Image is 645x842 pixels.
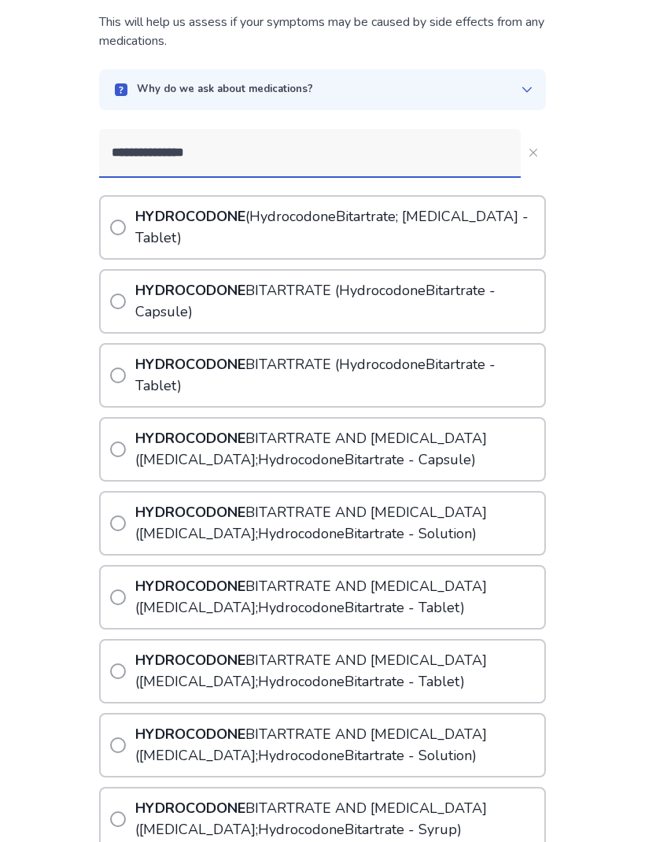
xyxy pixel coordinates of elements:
[137,82,313,98] p: Why do we ask about medications?
[135,503,245,522] b: HYDROCODONE
[99,129,521,176] input: Close
[132,493,544,554] p: BITARTRATE AND [MEDICAL_DATA] ([MEDICAL_DATA]; Hydrocodone Bitartrate - Solution)
[135,355,245,374] b: HYDROCODONE
[135,651,245,670] b: HYDROCODONE
[132,419,544,480] p: BITARTRATE AND [MEDICAL_DATA] ([MEDICAL_DATA]; Hydrocodone Bitartrate - Capsule)
[135,429,245,448] b: HYDROCODONE
[132,715,544,776] p: BITARTRATE AND [MEDICAL_DATA] ([MEDICAL_DATA]; Hydrocodone Bitartrate - Solution)
[521,140,546,165] button: Close
[135,207,245,226] b: HYDROCODONE
[132,567,544,628] p: BITARTRATE AND [MEDICAL_DATA] ([MEDICAL_DATA]; Hydrocodone Bitartrate - Tablet)
[99,13,546,50] div: This will help us assess if your symptoms may be caused by side effects from any medications.
[132,345,544,406] p: BITARTRATE ( Hydrocodone Bitartrate - Tablet)
[135,799,245,818] b: HYDROCODONE
[135,725,245,744] b: HYDROCODONE
[132,271,544,332] p: BITARTRATE ( Hydrocodone Bitartrate - Capsule)
[132,197,544,258] p: ( Hydrocodone Bitartrate; [MEDICAL_DATA] - Tablet)
[132,641,544,702] p: BITARTRATE AND [MEDICAL_DATA] ([MEDICAL_DATA]; Hydrocodone Bitartrate - Tablet)
[135,577,245,596] b: HYDROCODONE
[135,281,245,300] b: HYDROCODONE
